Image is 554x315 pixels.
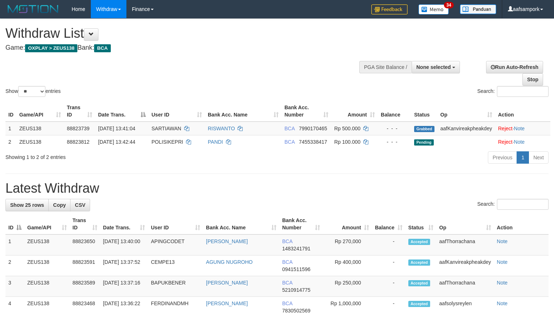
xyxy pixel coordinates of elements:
span: [DATE] 13:42:44 [98,139,135,145]
a: Note [497,280,508,286]
a: [PERSON_NAME] [206,238,248,244]
a: CSV [70,199,90,211]
th: Amount: activate to sort column ascending [331,101,378,122]
span: BCA [284,126,295,131]
a: Previous [488,151,517,164]
span: Accepted [408,301,430,307]
th: Balance [378,101,411,122]
input: Search: [497,86,549,97]
h1: Latest Withdraw [5,181,549,196]
span: Accepted [408,239,430,245]
button: None selected [412,61,460,73]
a: Reject [498,126,513,131]
td: 2 [5,255,24,276]
span: [DATE] 13:41:04 [98,126,135,131]
td: Rp 250,000 [323,276,372,297]
a: Reject [498,139,513,145]
td: aafKanvireakpheakdey [437,122,495,135]
span: Copy 7455338417 to clipboard [299,139,327,145]
span: None selected [416,64,451,70]
td: Rp 400,000 [323,255,372,276]
span: Copy 1483241791 to clipboard [282,246,311,251]
th: Trans ID: activate to sort column ascending [64,101,95,122]
a: AGUNG NUGROHO [206,259,252,265]
th: Bank Acc. Number: activate to sort column ascending [282,101,331,122]
td: 88823591 [70,255,100,276]
th: Trans ID: activate to sort column ascending [70,214,100,234]
span: BCA [282,238,292,244]
th: Bank Acc. Name: activate to sort column ascending [203,214,279,234]
span: 34 [444,2,454,8]
th: Status: activate to sort column ascending [405,214,436,234]
a: [PERSON_NAME] [206,300,248,306]
h4: Game: Bank: [5,44,362,52]
a: Copy [48,199,70,211]
th: Op: activate to sort column ascending [437,101,495,122]
td: 88823650 [70,234,100,255]
td: aafThorrachana [436,234,494,255]
a: Note [514,126,525,131]
a: PANDI [208,139,223,145]
td: Rp 270,000 [323,234,372,255]
input: Search: [497,199,549,210]
select: Showentries [18,86,45,97]
label: Search: [477,199,549,210]
th: Action [494,214,549,234]
td: CEMPE13 [148,255,203,276]
div: - - - [381,125,408,132]
span: Copy 7830502569 to clipboard [282,308,311,314]
span: BCA [282,259,292,265]
a: Note [514,139,525,145]
span: Pending [414,139,434,146]
label: Show entries [5,86,61,97]
th: User ID: activate to sort column ascending [149,101,205,122]
th: Action [495,101,550,122]
td: 1 [5,122,16,135]
img: MOTION_logo.png [5,4,61,15]
span: BCA [282,300,292,306]
label: Search: [477,86,549,97]
span: Copy 7990170465 to clipboard [299,126,327,131]
td: [DATE] 13:37:52 [100,255,148,276]
span: Copy [53,202,66,208]
th: Bank Acc. Name: activate to sort column ascending [205,101,282,122]
th: Status [411,101,437,122]
span: CSV [75,202,85,208]
span: Copy 5210914775 to clipboard [282,287,311,293]
a: Note [497,300,508,306]
span: 88823739 [67,126,89,131]
a: Stop [522,73,543,86]
span: BCA [94,44,110,52]
th: Op: activate to sort column ascending [436,214,494,234]
a: Note [497,238,508,244]
a: RISWANTO [208,126,235,131]
span: Copy 0941511596 to clipboard [282,266,311,272]
td: [DATE] 13:37:16 [100,276,148,297]
img: Feedback.jpg [371,4,408,15]
div: Showing 1 to 2 of 2 entries [5,151,225,161]
td: - [372,276,405,297]
td: 3 [5,276,24,297]
td: APINGCODET [148,234,203,255]
td: BAPUKBENER [148,276,203,297]
span: POLISIKEPRI [151,139,183,145]
th: Amount: activate to sort column ascending [323,214,372,234]
a: 1 [517,151,529,164]
th: Date Trans.: activate to sort column descending [95,101,149,122]
span: Show 25 rows [10,202,44,208]
span: OXPLAY > ZEUS138 [25,44,77,52]
span: Rp 500.000 [334,126,360,131]
td: aafKanvireakpheakdey [436,255,494,276]
a: Show 25 rows [5,199,49,211]
td: 88823589 [70,276,100,297]
td: ZEUS138 [16,122,64,135]
span: Accepted [408,259,430,266]
span: 88823812 [67,139,89,145]
td: [DATE] 13:40:00 [100,234,148,255]
td: ZEUS138 [16,135,64,148]
td: aafThorrachana [436,276,494,297]
a: Next [529,151,549,164]
span: SARTIAWAN [151,126,181,131]
h1: Withdraw List [5,26,362,41]
a: Run Auto-Refresh [486,61,543,73]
